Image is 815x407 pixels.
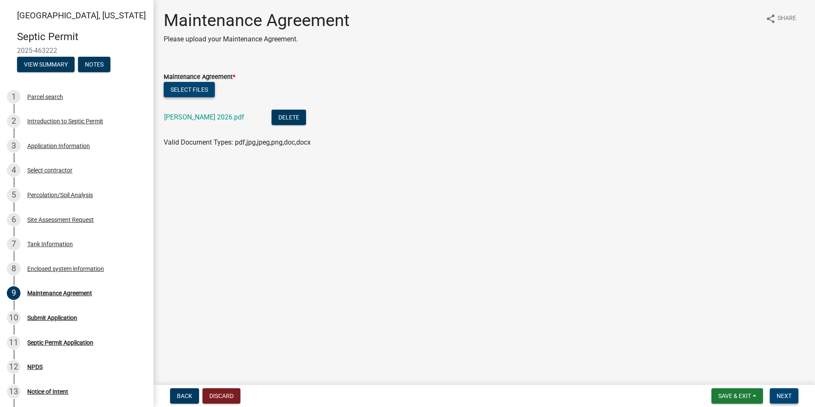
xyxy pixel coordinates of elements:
span: [GEOGRAPHIC_DATA], [US_STATE] [17,10,146,20]
button: Discard [202,388,240,404]
div: 6 [7,213,20,227]
div: Notice of Intent [27,389,68,395]
i: share [766,14,776,24]
div: Introduction to Septic Permit [27,118,103,124]
div: Maintenance Agreement [27,290,92,296]
span: 2025-463222 [17,47,136,55]
div: 8 [7,262,20,276]
div: NPDS [27,364,43,370]
div: Percolation/Soil Analysis [27,192,93,198]
div: Tank Information [27,241,73,247]
div: 9 [7,286,20,300]
span: Share [777,14,796,24]
div: 5 [7,188,20,202]
wm-modal-confirm: Summary [17,61,75,68]
p: Please upload your Maintenance Agreement. [164,34,350,44]
div: 12 [7,360,20,374]
button: Delete [272,110,306,125]
div: 13 [7,385,20,398]
button: Select files [164,82,215,97]
wm-modal-confirm: Notes [78,61,110,68]
span: Next [777,392,792,399]
button: Back [170,388,199,404]
div: Site Assessment Request [27,217,94,223]
button: View Summary [17,57,75,72]
div: Parcel search [27,94,63,100]
div: 10 [7,311,20,325]
button: Next [770,388,798,404]
h4: Septic Permit [17,31,147,43]
span: Valid Document Types: pdf,jpg,jpeg,png,doc,docx [164,138,311,146]
button: Save & Exit [711,388,763,404]
div: 4 [7,163,20,177]
span: Back [177,392,192,399]
button: Notes [78,57,110,72]
h1: Maintenance Agreement [164,10,350,31]
div: Application Information [27,143,90,149]
div: 11 [7,336,20,349]
div: Select contractor [27,167,72,173]
div: Septic Permit Application [27,340,93,346]
div: 2 [7,114,20,128]
div: 1 [7,90,20,104]
button: shareShare [759,10,803,27]
div: 3 [7,139,20,153]
span: Save & Exit [718,392,751,399]
label: Maintenance Agreement [164,74,235,80]
div: Enclosed system information [27,266,104,272]
a: [PERSON_NAME] 2026.pdf [164,113,244,121]
div: Submit Application [27,315,77,321]
wm-modal-confirm: Delete Document [272,114,306,122]
div: 7 [7,237,20,251]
